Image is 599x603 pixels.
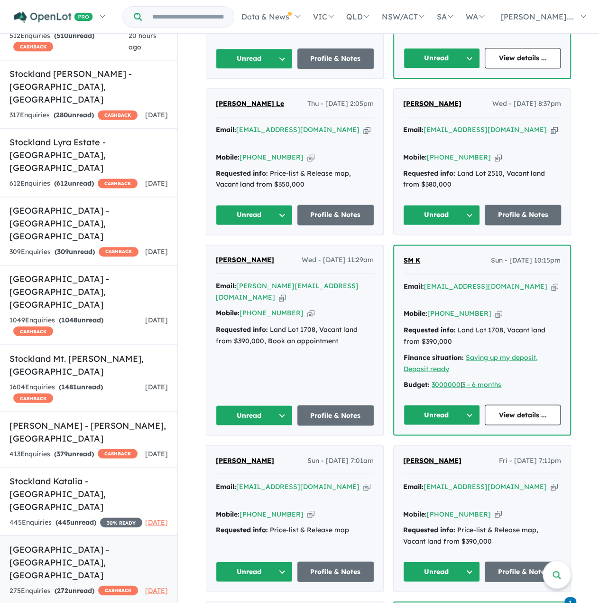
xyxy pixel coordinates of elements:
[9,67,168,106] h5: Stockland [PERSON_NAME] - [GEOGRAPHIC_DATA] , [GEOGRAPHIC_DATA]
[145,382,168,391] span: [DATE]
[485,561,562,582] a: Profile & Notes
[9,585,138,596] div: 275 Enquir ies
[216,282,359,301] a: [PERSON_NAME][EMAIL_ADDRESS][DOMAIN_NAME]
[404,353,538,373] a: Saving up my deposit, Deposit ready
[55,586,94,594] strong: ( unread)
[9,204,168,243] h5: [GEOGRAPHIC_DATA] - [GEOGRAPHIC_DATA] , [GEOGRAPHIC_DATA]
[100,518,142,527] span: 30 % READY
[551,282,558,292] button: Copy
[485,48,561,68] a: View details ...
[216,455,274,466] a: [PERSON_NAME]
[9,110,138,121] div: 317 Enquir ies
[145,179,168,188] span: [DATE]
[9,178,138,189] div: 612 Enquir ies
[58,518,70,526] span: 445
[216,99,284,108] span: [PERSON_NAME] Le
[9,543,168,581] h5: [GEOGRAPHIC_DATA] - [GEOGRAPHIC_DATA] , [GEOGRAPHIC_DATA]
[55,518,96,526] strong: ( unread)
[9,246,138,258] div: 309 Enquir ies
[56,179,68,188] span: 612
[216,169,268,178] strong: Requested info:
[403,98,461,110] a: [PERSON_NAME]
[427,153,491,161] a: [PHONE_NUMBER]
[495,509,502,519] button: Copy
[14,11,93,23] img: Openlot PRO Logo White
[216,405,293,425] button: Unread
[404,255,420,266] a: SM K
[492,98,561,110] span: Wed - [DATE] 8:37pm
[54,31,94,40] strong: ( unread)
[404,324,561,347] div: Land Lot 1708, Vacant land from $390,000
[307,308,314,318] button: Copy
[404,325,456,334] strong: Requested info:
[9,136,168,174] h5: Stockland Lyra Estate - [GEOGRAPHIC_DATA] , [GEOGRAPHIC_DATA]
[236,125,359,134] a: [EMAIL_ADDRESS][DOMAIN_NAME]
[9,419,168,444] h5: [PERSON_NAME] - [PERSON_NAME] , [GEOGRAPHIC_DATA]
[240,509,304,518] a: [PHONE_NUMBER]
[145,247,168,256] span: [DATE]
[485,405,561,425] a: View details ...
[54,179,94,188] strong: ( unread)
[216,255,274,264] span: [PERSON_NAME]
[216,324,374,347] div: Land Lot 1708, Vacant land from $390,000, Book an appointment
[404,379,561,390] div: |
[363,125,370,135] button: Copy
[551,125,558,135] button: Copy
[9,273,168,311] h5: [GEOGRAPHIC_DATA] - [GEOGRAPHIC_DATA] , [GEOGRAPHIC_DATA]
[297,561,374,582] a: Profile & Notes
[98,449,138,458] span: CASHBACK
[302,254,374,266] span: Wed - [DATE] 11:29am
[145,316,168,324] span: [DATE]
[216,48,293,69] button: Unread
[57,247,69,256] span: 309
[403,524,561,547] div: Price-list & Release map, Vacant land from $390,000
[216,153,240,161] strong: Mobile:
[403,168,561,191] div: Land Lot 2510, Vacant land from $380,000
[363,481,370,491] button: Copy
[424,125,547,134] a: [EMAIL_ADDRESS][DOMAIN_NAME]
[216,456,274,464] span: [PERSON_NAME]
[9,315,145,338] div: 1049 Enquir ies
[56,449,68,458] span: 379
[145,518,168,526] span: [DATE]
[9,474,168,513] h5: Stockland Katalia - [GEOGRAPHIC_DATA] , [GEOGRAPHIC_DATA]
[144,7,232,27] input: Try estate name, suburb, builder or developer
[403,153,427,161] strong: Mobile:
[495,309,502,319] button: Copy
[145,586,168,594] span: [DATE]
[403,205,480,225] button: Unread
[403,125,424,134] strong: Email:
[13,42,53,51] span: CASHBACK
[501,12,574,21] span: [PERSON_NAME]....
[216,168,374,191] div: Price-list & Release map, Vacant land from $350,000
[279,292,286,302] button: Copy
[427,509,491,518] a: [PHONE_NUMBER]
[56,31,68,40] span: 510
[236,482,359,490] a: [EMAIL_ADDRESS][DOMAIN_NAME]
[424,482,547,490] a: [EMAIL_ADDRESS][DOMAIN_NAME]
[403,561,480,582] button: Unread
[13,326,53,336] span: CASHBACK
[462,380,501,388] a: 3 - 6 months
[99,247,138,256] span: CASHBACK
[59,382,103,391] strong: ( unread)
[307,98,374,110] span: Thu - [DATE] 2:05pm
[297,405,374,425] a: Profile & Notes
[485,205,562,225] a: Profile & Notes
[403,525,455,534] strong: Requested info:
[297,205,374,225] a: Profile & Notes
[495,152,502,162] button: Copy
[404,48,480,68] button: Unread
[56,111,68,119] span: 280
[9,448,138,460] div: 413 Enquir ies
[9,381,145,404] div: 1604 Enquir ies
[297,48,374,69] a: Profile & Notes
[145,449,168,458] span: [DATE]
[404,405,480,425] button: Unread
[54,449,94,458] strong: ( unread)
[216,254,274,266] a: [PERSON_NAME]
[129,31,157,51] span: 20 hours ago
[216,309,240,317] strong: Mobile:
